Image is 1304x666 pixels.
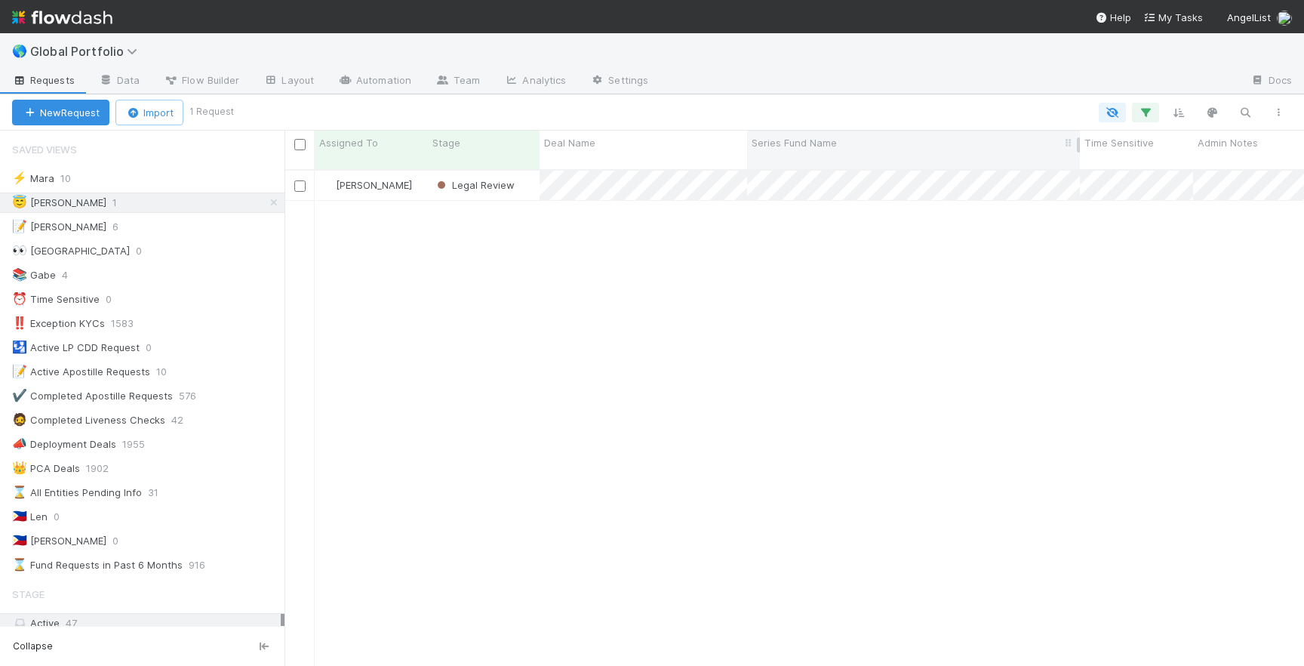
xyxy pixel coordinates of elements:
input: Toggle All Rows Selected [294,139,306,150]
span: 🇵🇭 [12,510,27,523]
span: Series Fund Name [752,135,837,150]
span: 6 [112,217,134,236]
span: Stage [432,135,460,150]
span: 916 [189,556,220,575]
a: My Tasks [1143,10,1203,25]
div: [PERSON_NAME] [321,177,412,193]
div: Mara [12,169,54,188]
span: 576 [179,387,211,405]
span: 0 [146,338,167,357]
div: Deployment Deals [12,435,116,454]
span: 10 [156,362,182,381]
a: Data [87,69,152,94]
span: 10 [60,169,86,188]
span: Time Sensitive [1084,135,1154,150]
span: 😇 [12,196,27,208]
img: logo-inverted-e16ddd16eac7371096b0.svg [12,5,112,30]
button: Import [115,100,183,125]
span: Assigned To [319,135,378,150]
span: ⌛ [12,486,27,498]
span: [PERSON_NAME] [336,179,412,191]
span: 1583 [111,314,149,333]
span: 31 [148,483,174,502]
span: 📝 [12,220,27,233]
small: 1 Request [189,105,234,119]
a: Flow Builder [152,69,251,94]
span: Admin Notes [1198,135,1258,150]
span: 1902 [86,459,124,478]
div: Time Sensitive [12,290,100,309]
span: Saved Views [12,134,77,165]
span: Requests [12,72,75,88]
div: [PERSON_NAME] [12,532,106,550]
span: Global Portfolio [30,44,145,59]
a: Team [423,69,492,94]
span: 👀 [12,244,27,257]
span: 📚 [12,268,27,281]
a: Analytics [492,69,578,94]
a: Settings [578,69,660,94]
div: Active [12,614,281,633]
span: Stage [12,579,45,609]
a: Docs [1238,69,1304,94]
span: Legal Review [434,179,515,191]
span: 42 [171,411,198,430]
div: PCA Deals [12,459,80,478]
input: Toggle Row Selected [294,180,306,192]
div: Active LP CDD Request [12,338,140,357]
span: 0 [136,242,157,261]
span: ‼️ [12,316,27,329]
a: Automation [326,69,423,94]
div: [PERSON_NAME] [12,193,106,212]
span: ✔️ [12,389,27,402]
span: 🧔 [12,413,27,426]
div: [PERSON_NAME] [12,217,106,236]
div: Gabe [12,266,56,285]
span: 0 [112,532,134,550]
div: Completed Liveness Checks [12,411,165,430]
span: My Tasks [1143,11,1203,23]
span: AngelList [1227,11,1271,23]
span: 0 [106,290,127,309]
span: ⏰ [12,292,27,305]
img: avatar_e0ab5a02-4425-4644-8eca-231d5bcccdf4.png [1277,11,1292,26]
span: 📣 [12,437,27,450]
div: Len [12,507,48,526]
span: 👑 [12,461,27,474]
span: 🛂 [12,341,27,353]
span: Collapse [13,640,53,653]
span: 🇵🇭 [12,534,27,547]
span: ⚡ [12,171,27,184]
span: 🌎 [12,45,27,57]
div: Completed Apostille Requests [12,387,173,405]
span: 📝 [12,365,27,378]
img: avatar_e0ab5a02-4425-4644-8eca-231d5bcccdf4.png [321,179,334,191]
button: NewRequest [12,100,109,125]
div: Exception KYCs [12,314,105,333]
div: [GEOGRAPHIC_DATA] [12,242,130,261]
span: 1955 [122,435,160,454]
span: Deal Name [544,135,595,150]
span: ⌛ [12,558,27,571]
div: Fund Requests in Past 6 Months [12,556,183,575]
span: Flow Builder [164,72,239,88]
div: All Entities Pending Info [12,483,142,502]
span: 0 [54,507,75,526]
a: Layout [251,69,326,94]
div: Active Apostille Requests [12,362,150,381]
div: Help [1095,10,1131,25]
span: 1 [112,193,132,212]
div: Legal Review [434,177,515,193]
span: 4 [62,266,83,285]
span: 47 [66,617,77,629]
